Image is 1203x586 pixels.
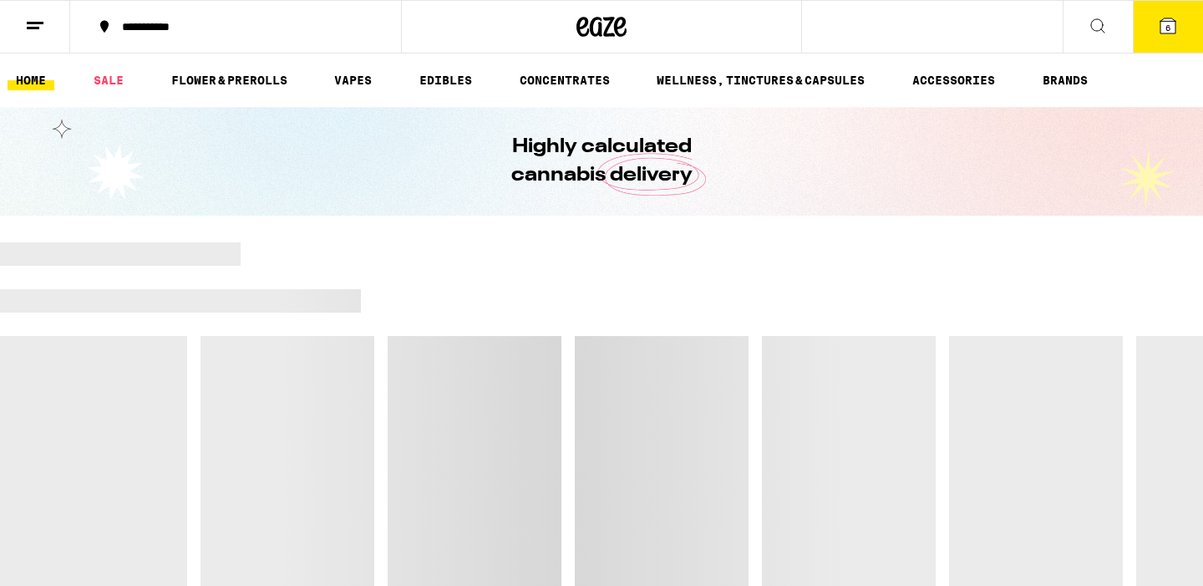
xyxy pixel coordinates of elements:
[326,70,380,90] a: VAPES
[904,70,1003,90] a: ACCESSORIES
[1133,1,1203,53] button: 6
[648,70,873,90] a: WELLNESS, TINCTURES & CAPSULES
[411,70,480,90] a: EDIBLES
[464,133,739,190] h1: Highly calculated cannabis delivery
[511,70,618,90] a: CONCENTRATES
[1165,23,1170,33] span: 6
[163,70,296,90] a: FLOWER & PREROLLS
[1034,70,1096,90] a: BRANDS
[85,70,132,90] a: SALE
[8,70,54,90] a: HOME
